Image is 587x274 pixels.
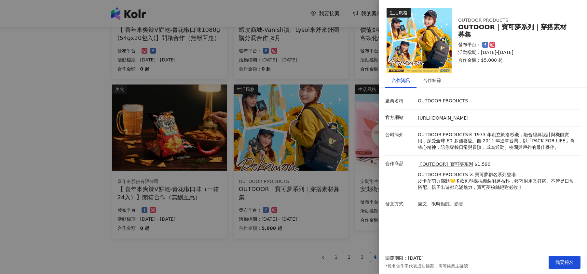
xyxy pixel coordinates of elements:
p: OUTDOOR PRODUCTS × 寶可夢聯名系列登場！ 皮卡丘萌力滿點💛多款包型採抗撕裂耐磨布料，輕巧耐用又好搭。不管是日常搭配、親子出遊都充滿魅力，寶可夢粉絲絕對必收！ [418,172,577,191]
p: 廠商名稱 [385,98,415,104]
p: 合作商品 [385,161,415,167]
p: $1,590 [474,161,490,168]
p: 回覆期限：[DATE] [385,255,423,262]
p: 活動檔期：[DATE]-[DATE] [458,49,573,56]
a: [URL][DOMAIN_NAME] [418,115,469,121]
p: 發布平台： [458,42,481,48]
p: OUTDOOR PRODUCTS® 1973 年創立於洛杉磯，融合經典設計與機能實用，深受全球 60 多國喜愛。自 2011 年進軍台灣，以「PACK FOR LIFE」為核心精神，陪你穿梭日常... [418,132,577,151]
img: 【OUTDOOR】寶可夢系列 [387,8,452,73]
p: OUTDOOR PRODUCTS [418,98,577,104]
p: 合作金額： $5,000 起 [458,57,573,64]
a: 【OUTDOOR】寶可夢系列 [418,161,473,168]
p: 官方網站 [385,114,415,121]
p: 公司簡介 [385,132,415,138]
div: 合作細節 [423,77,441,84]
p: 發文方式 [385,201,415,207]
button: 我要報名 [549,256,580,269]
div: 生活風格 [387,8,411,18]
div: OUTDOOR｜寶可夢系列｜穿搭素材募集 [458,23,573,38]
p: *報名合作不代表成功接案，需等候業主確認 [385,263,468,269]
div: OUTDOOR PRODUCTS [458,17,573,24]
div: 合作資訊 [392,77,410,84]
p: 圖文、限時動態、影音 [418,201,577,207]
span: 我要報名 [555,260,574,265]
